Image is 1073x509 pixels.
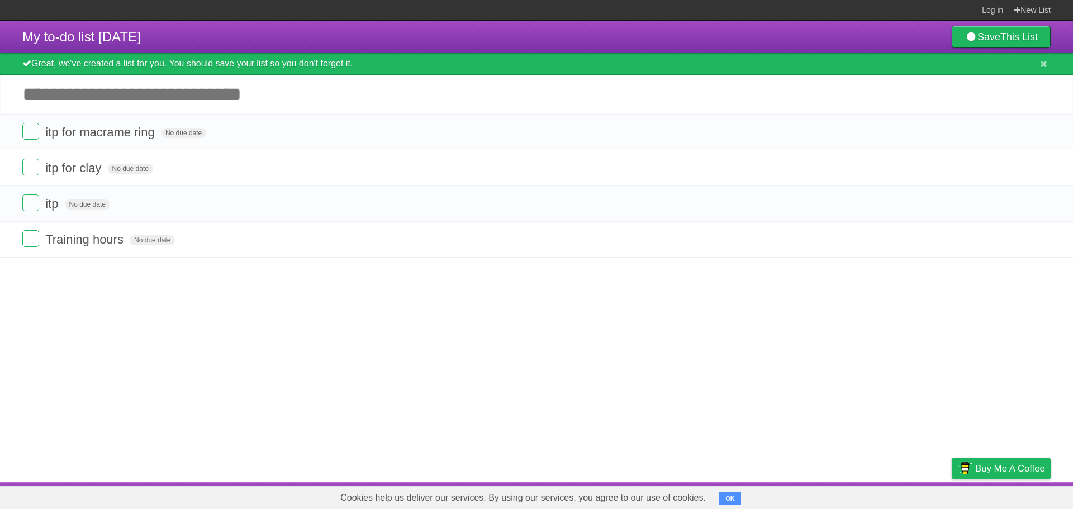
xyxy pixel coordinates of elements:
span: No due date [130,235,175,245]
label: Done [22,194,39,211]
a: Buy me a coffee [952,458,1051,479]
a: Privacy [937,485,966,506]
span: My to-do list [DATE] [22,29,141,44]
span: Cookies help us deliver our services. By using our services, you agree to our use of cookies. [329,487,717,509]
span: itp for clay [45,161,104,175]
a: Terms [899,485,924,506]
label: Done [22,159,39,175]
span: Training hours [45,232,126,246]
button: OK [719,492,741,505]
a: Suggest a feature [980,485,1051,506]
label: Done [22,230,39,247]
span: Buy me a coffee [975,459,1045,478]
span: No due date [65,199,110,210]
a: Developers [840,485,885,506]
span: No due date [108,164,153,174]
span: No due date [161,128,206,138]
span: itp [45,197,61,211]
a: About [803,485,827,506]
b: This List [1000,31,1038,42]
a: SaveThis List [952,26,1051,48]
img: Buy me a coffee [957,459,972,478]
span: itp for macrame ring [45,125,158,139]
label: Done [22,123,39,140]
